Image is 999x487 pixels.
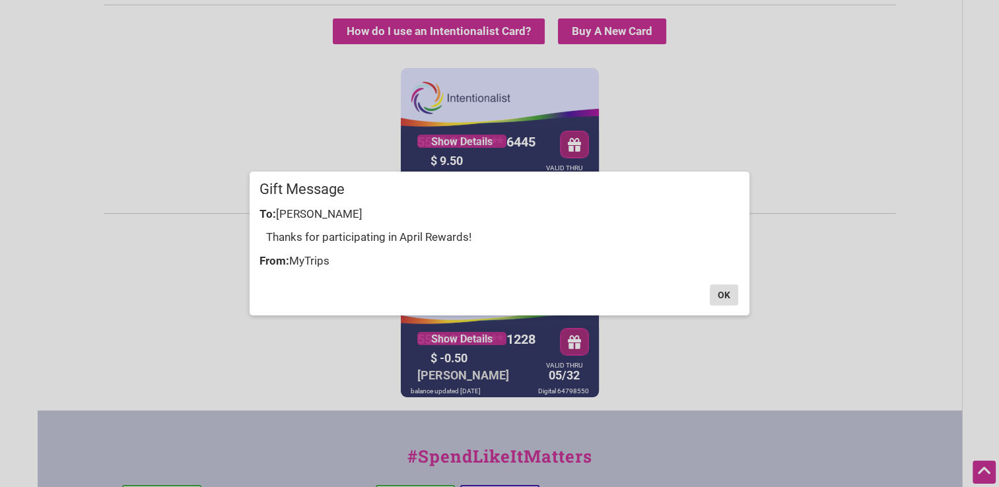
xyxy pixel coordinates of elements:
[259,222,740,253] div: Thanks for participating in April Rewards!
[259,253,740,270] div: MyTrips
[259,183,345,196] span: Gift Message
[259,254,289,267] b: From:
[259,206,740,223] div: [PERSON_NAME]
[710,284,738,306] button: OK
[259,207,276,220] b: To:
